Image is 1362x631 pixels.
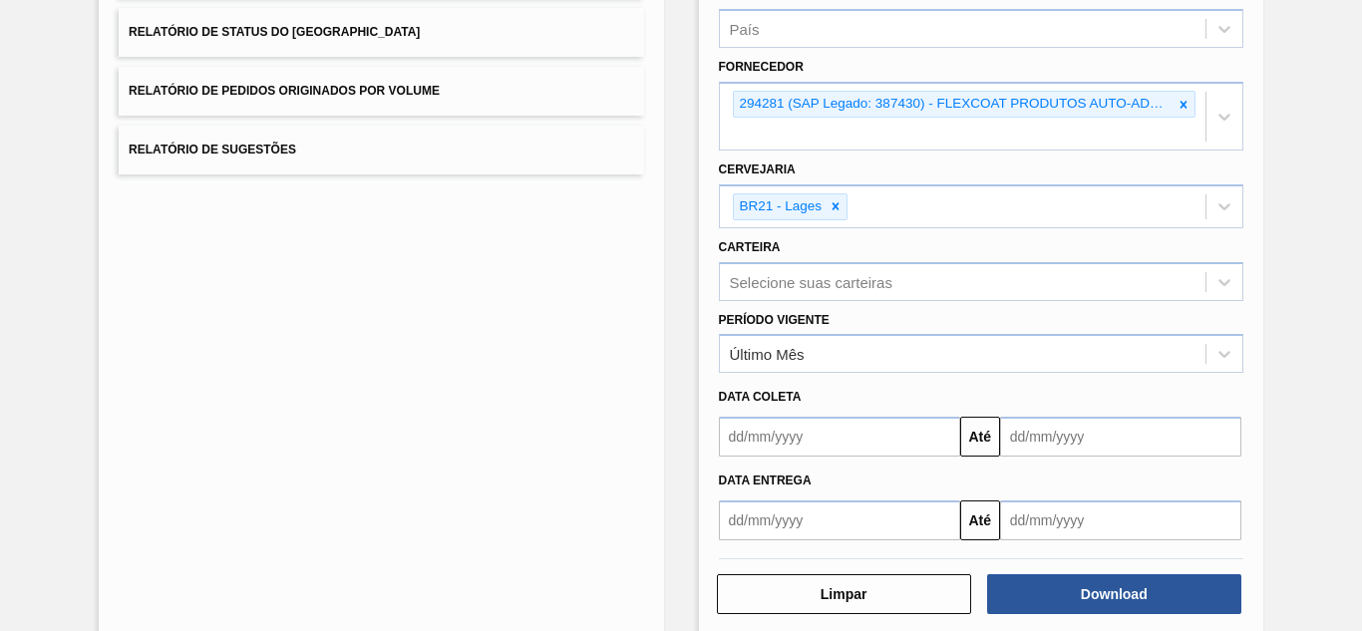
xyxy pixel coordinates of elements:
[119,126,643,174] button: Relatório de Sugestões
[730,21,760,38] div: País
[717,574,971,614] button: Limpar
[960,417,1000,457] button: Até
[119,8,643,57] button: Relatório de Status do [GEOGRAPHIC_DATA]
[719,500,960,540] input: dd/mm/yyyy
[734,92,1173,117] div: 294281 (SAP Legado: 387430) - FLEXCOAT PRODUTOS AUTO-ADESIVOS S/A-ADESIVOS SA-
[1000,417,1241,457] input: dd/mm/yyyy
[719,162,796,176] label: Cervejaria
[734,194,826,219] div: BR21 - Lages
[719,473,812,487] span: Data entrega
[129,84,440,98] span: Relatório de Pedidos Originados por Volume
[719,240,781,254] label: Carteira
[119,67,643,116] button: Relatório de Pedidos Originados por Volume
[719,313,830,327] label: Período Vigente
[129,143,296,157] span: Relatório de Sugestões
[129,25,420,39] span: Relatório de Status do [GEOGRAPHIC_DATA]
[719,60,804,74] label: Fornecedor
[1000,500,1241,540] input: dd/mm/yyyy
[987,574,1241,614] button: Download
[960,500,1000,540] button: Até
[730,273,892,290] div: Selecione suas carteiras
[719,390,802,404] span: Data coleta
[730,346,805,363] div: Último Mês
[719,417,960,457] input: dd/mm/yyyy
